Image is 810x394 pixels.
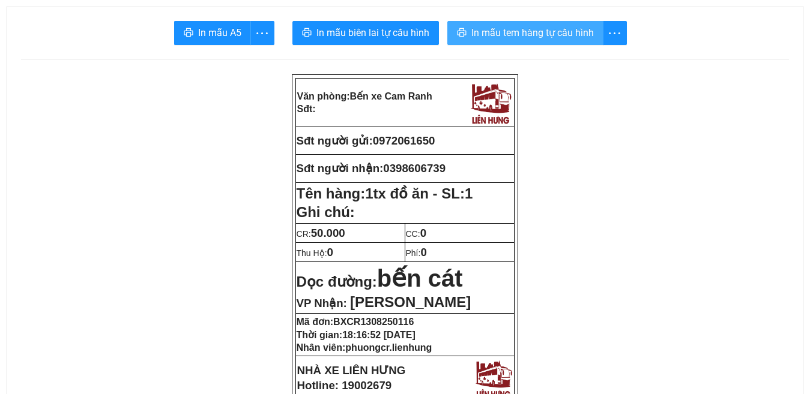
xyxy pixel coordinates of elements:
[297,273,463,290] strong: Dọc đường:
[465,185,473,201] span: 1
[457,28,467,39] span: printer
[297,229,345,239] span: CR:
[297,185,473,201] strong: Tên hàng:
[327,246,333,258] span: 0
[447,21,603,45] button: printerIn mẫu tem hàng tự cấu hình
[345,342,432,353] span: phuongcr.lienhung
[297,364,406,377] strong: NHÀ XE LIÊN HƯNG
[365,185,473,201] span: 1tx đồ ăn - SL:
[297,342,432,353] strong: Nhân viên:
[383,162,446,175] span: 0398606739
[297,379,392,392] strong: Hotline: 19002679
[297,162,384,175] strong: Sđt người nhận:
[603,26,626,41] span: more
[333,317,414,327] span: BXCR1308250116
[350,91,432,101] span: Bến xe Cam Ranh
[297,104,316,114] strong: Sđt:
[471,25,594,40] span: In mẫu tem hàng tự cấu hình
[184,28,193,39] span: printer
[198,25,241,40] span: In mẫu A5
[420,227,426,239] span: 0
[377,265,463,291] span: bến cát
[420,246,426,258] span: 0
[468,80,513,125] img: logo
[302,28,312,39] span: printer
[250,21,274,45] button: more
[350,294,471,310] span: [PERSON_NAME]
[297,134,373,147] strong: Sđt người gửi:
[174,21,251,45] button: printerIn mẫu A5
[292,21,439,45] button: printerIn mẫu biên lai tự cấu hình
[297,297,347,309] span: VP Nhận:
[311,227,345,239] span: 50.000
[342,330,416,340] span: 18:16:52 [DATE]
[251,26,274,41] span: more
[297,204,355,220] span: Ghi chú:
[603,21,627,45] button: more
[406,229,427,239] span: CC:
[297,317,414,327] strong: Mã đơn:
[316,25,429,40] span: In mẫu biên lai tự cấu hình
[297,248,333,258] span: Thu Hộ:
[406,248,427,258] span: Phí:
[373,134,435,147] span: 0972061650
[297,91,432,101] strong: Văn phòng:
[297,330,416,340] strong: Thời gian:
